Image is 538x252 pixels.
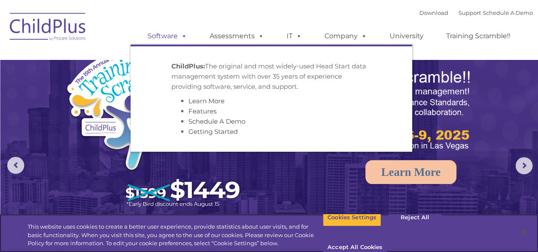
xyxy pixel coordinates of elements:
[6,7,91,49] img: ChildPlus by Procare Solutions
[118,56,144,62] span: Last name
[188,97,225,105] a: Learn More
[458,9,481,16] a: Support
[365,160,456,184] a: Learn More
[118,91,154,97] span: Phone number
[419,9,533,16] font: |
[171,61,371,92] p: The original and most widely-used Head Start data management system with over 35 years of experie...
[139,28,196,45] a: Software
[28,223,323,248] div: This website uses cookies to create a better user experience, provide statistics about user visit...
[201,28,273,45] a: Assessments
[438,28,519,45] a: Training Scramble!!
[188,107,216,115] a: Features
[323,209,381,227] button: Cookies Settings
[515,223,534,242] button: Close
[171,62,205,70] strong: ChildPlus:
[188,117,245,125] a: Schedule A Demo
[483,9,533,16] a: Schedule A Demo
[188,127,238,136] a: Getting Started
[316,28,376,45] a: Company
[278,28,310,45] a: IT
[388,209,441,227] button: Reject All
[381,28,432,45] a: University
[419,9,448,16] a: Download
